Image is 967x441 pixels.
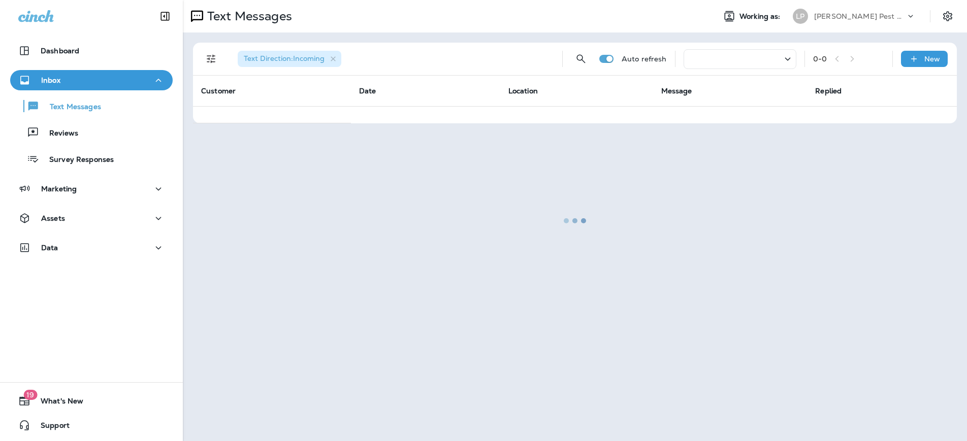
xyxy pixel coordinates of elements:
p: Survey Responses [39,155,114,165]
button: Assets [10,208,173,228]
button: Support [10,415,173,435]
span: 19 [23,390,37,400]
p: Reviews [39,129,78,139]
p: New [924,55,940,63]
button: Dashboard [10,41,173,61]
p: Dashboard [41,47,79,55]
span: What's New [30,397,83,409]
button: Data [10,238,173,258]
button: Survey Responses [10,148,173,169]
p: Inbox [41,76,60,84]
p: Text Messages [40,103,101,112]
button: Inbox [10,70,173,90]
p: Marketing [41,185,77,193]
button: Reviews [10,122,173,143]
p: Assets [41,214,65,222]
button: 19What's New [10,391,173,411]
p: Data [41,244,58,252]
button: Collapse Sidebar [151,6,179,26]
span: Support [30,421,70,433]
button: Marketing [10,179,173,199]
button: Text Messages [10,95,173,117]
